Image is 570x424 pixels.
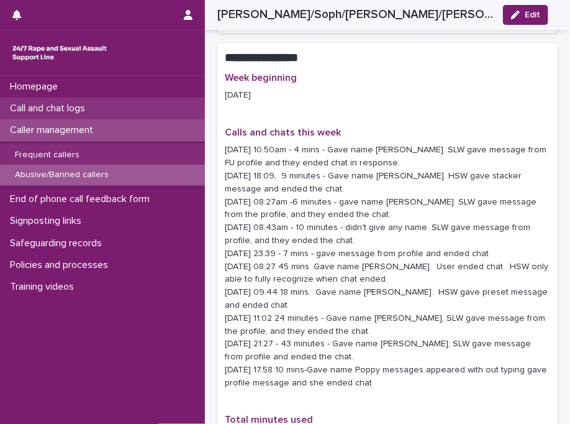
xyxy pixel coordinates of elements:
[217,7,493,22] h2: Alice/Soph/Alexis/Danni/Scarlet/Katy - Banned/Webchatter
[225,127,341,137] span: Calls and chats this week
[5,215,91,227] p: Signposting links
[225,73,297,83] span: Week beginning
[5,259,118,271] p: Policies and processes
[5,193,160,205] p: End of phone call feedback form
[5,81,68,93] p: Homepage
[5,237,112,249] p: Safeguarding records
[5,124,103,136] p: Caller management
[5,281,84,293] p: Training videos
[225,144,550,389] p: [DATE] 10.50am - 4 mins - Gave name [PERSON_NAME]. SLW gave message from FU profile and they ende...
[5,150,89,160] p: Frequent callers
[5,170,119,180] p: Abusive/Banned callers
[225,89,323,102] p: [DATE]
[10,40,109,65] img: rhQMoQhaT3yELyF149Cw
[525,11,540,19] span: Edit
[503,5,548,25] button: Edit
[5,103,95,114] p: Call and chat logs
